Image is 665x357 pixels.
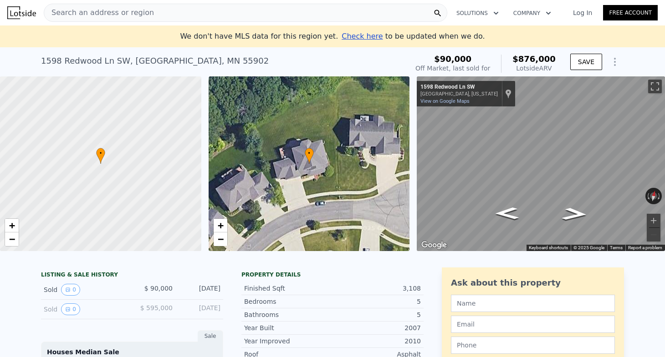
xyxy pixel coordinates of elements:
[434,54,471,64] span: $90,000
[180,284,220,296] div: [DATE]
[214,219,227,232] a: Zoom in
[47,347,217,357] div: Houses Median Sale
[506,5,558,21] button: Company
[44,284,125,296] div: Sold
[41,271,223,280] div: LISTING & SALE HISTORY
[529,245,568,251] button: Keyboard shortcuts
[419,239,449,251] img: Google
[628,245,662,250] a: Report a problem
[180,303,220,315] div: [DATE]
[451,316,615,333] input: Email
[244,297,332,306] div: Bedrooms
[241,271,424,278] div: Property details
[5,219,19,232] a: Zoom in
[610,245,623,250] a: Terms (opens in new tab)
[198,330,223,342] div: Sale
[648,80,662,93] button: Toggle fullscreen view
[657,188,662,204] button: Rotate clockwise
[570,54,602,70] button: SAVE
[9,233,15,245] span: −
[603,5,658,20] a: Free Account
[5,232,19,246] a: Zoom out
[449,5,506,21] button: Solutions
[645,188,650,204] button: Rotate counterclockwise
[332,284,421,293] div: 3,108
[647,228,660,241] button: Zoom out
[244,337,332,346] div: Year Improved
[140,304,173,312] span: $ 595,000
[649,187,659,205] button: Reset the view
[214,232,227,246] a: Zoom out
[417,76,665,251] div: Street View
[420,98,470,104] a: View on Google Maps
[332,337,421,346] div: 2010
[419,239,449,251] a: Open this area in Google Maps (opens a new window)
[180,31,485,42] div: We don't have MLS data for this region yet.
[305,148,314,164] div: •
[332,297,421,306] div: 5
[512,64,556,73] div: Lotside ARV
[451,277,615,289] div: Ask about this property
[512,54,556,64] span: $876,000
[420,84,498,91] div: 1598 Redwood Ln SW
[606,53,624,71] button: Show Options
[244,310,332,319] div: Bathrooms
[41,55,269,67] div: 1598 Redwood Ln SW , [GEOGRAPHIC_DATA] , MN 55902
[7,6,36,19] img: Lotside
[44,7,154,18] span: Search an address or region
[96,149,105,157] span: •
[332,310,421,319] div: 5
[61,284,80,296] button: View historical data
[415,64,490,73] div: Off Market, last sold for
[217,233,223,245] span: −
[96,148,105,164] div: •
[342,31,485,42] div: to be updated when we do.
[61,303,80,315] button: View historical data
[562,8,603,17] a: Log In
[417,76,665,251] div: Map
[551,205,598,223] path: Go East, Redwood Ln SW
[451,337,615,354] input: Phone
[342,32,383,40] span: Check here
[217,220,223,231] span: +
[305,149,314,157] span: •
[9,220,15,231] span: +
[485,204,529,222] path: Go West, Redwood Ln SW
[505,89,512,99] a: Show location on map
[44,303,125,315] div: Sold
[244,323,332,332] div: Year Built
[144,285,173,292] span: $ 90,000
[332,323,421,332] div: 2007
[244,284,332,293] div: Finished Sqft
[420,91,498,97] div: [GEOGRAPHIC_DATA], [US_STATE]
[647,214,660,227] button: Zoom in
[451,295,615,312] input: Name
[573,245,604,250] span: © 2025 Google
